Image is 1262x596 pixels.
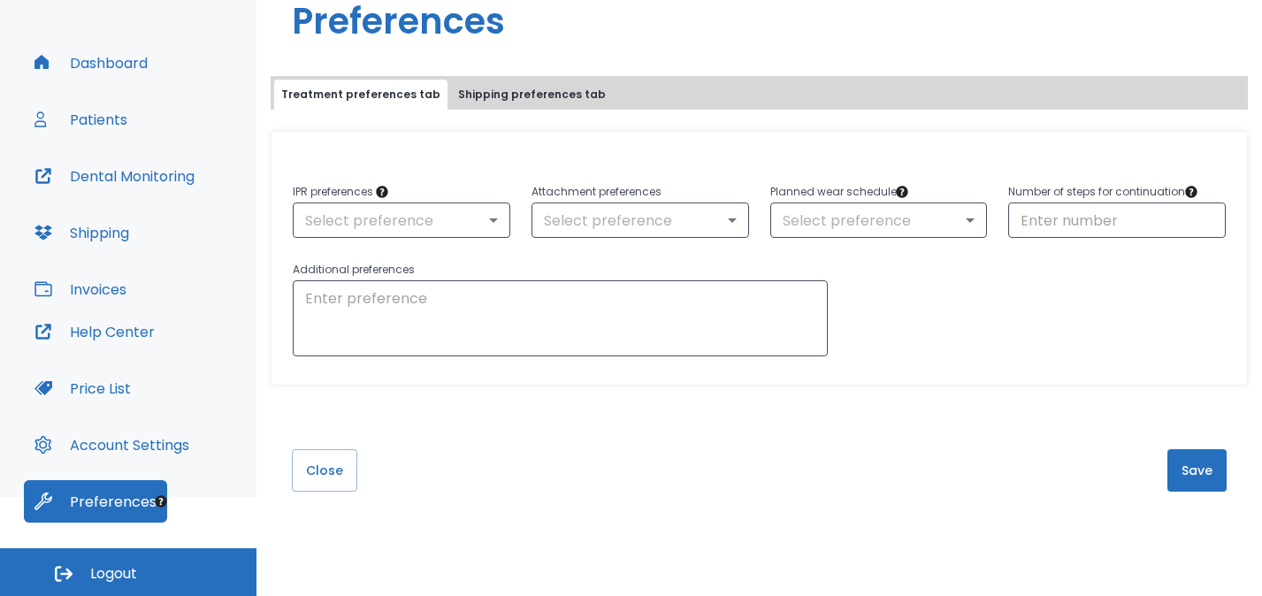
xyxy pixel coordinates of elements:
div: Tooltip anchor [153,493,169,509]
button: Help Center [24,310,165,353]
div: Select preference [770,202,988,238]
button: Shipping [24,211,140,254]
div: Tooltip anchor [374,184,390,200]
button: Save [1167,449,1227,492]
button: Invoices [24,268,137,310]
button: Close [292,449,357,492]
button: Treatment preferences tab [274,80,447,110]
span: Logout [90,564,137,584]
button: Price List [24,367,141,409]
div: Tooltip anchor [894,184,910,200]
button: Dental Monitoring [24,155,205,197]
div: tabs [274,80,1244,110]
p: Additional preferences [293,259,828,280]
button: Dashboard [24,42,158,84]
p: IPR preferences [293,181,510,202]
input: Enter number [1008,202,1226,238]
div: Select preference [532,202,749,238]
p: Number of steps for continuation [1008,181,1226,202]
p: Attachment preferences [532,181,749,202]
button: Preferences [24,480,167,523]
button: Shipping preferences tab [451,80,613,110]
div: Tooltip anchor [1183,184,1199,200]
p: Planned wear schedule [770,181,988,202]
button: Account Settings [24,424,200,466]
div: Select preference [293,202,510,238]
button: Patients [24,98,138,141]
